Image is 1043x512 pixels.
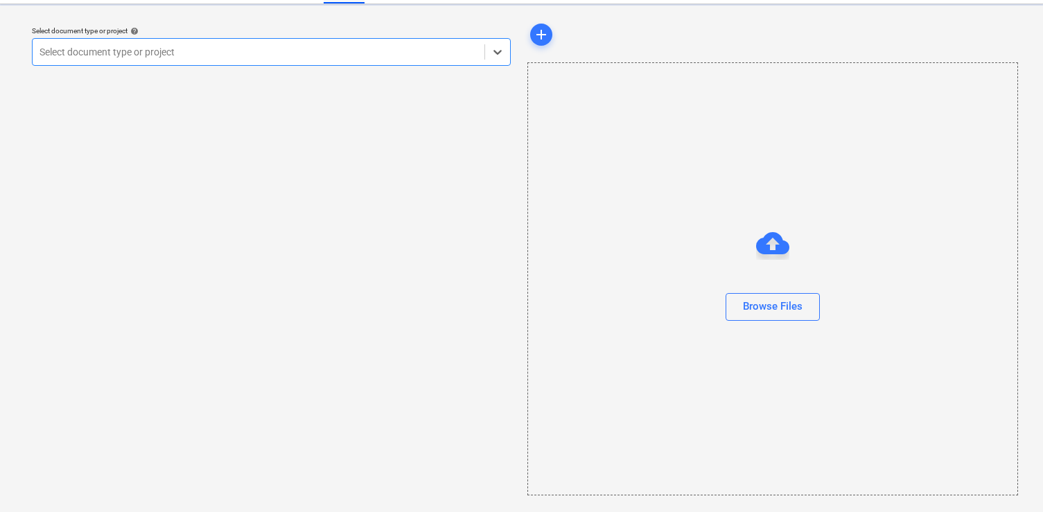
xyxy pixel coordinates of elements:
[743,297,803,315] div: Browse Files
[527,62,1019,495] div: Browse Files
[533,26,550,43] span: add
[128,27,139,35] span: help
[32,26,511,35] div: Select document type or project
[726,293,820,321] button: Browse Files
[974,445,1043,512] iframe: Chat Widget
